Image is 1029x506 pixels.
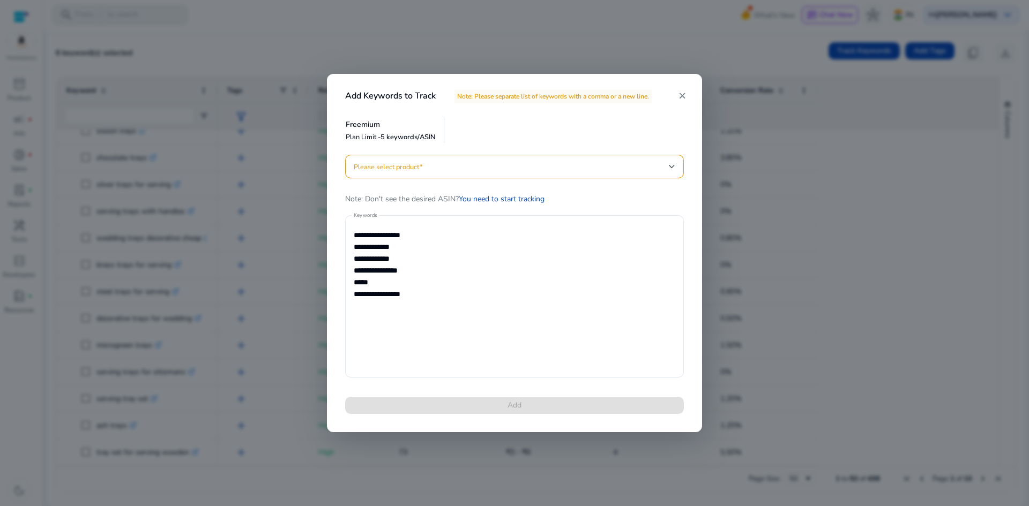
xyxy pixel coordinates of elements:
[677,91,687,101] mat-icon: close
[459,194,545,204] a: You need to start tracking
[345,91,652,101] h4: Add Keywords to Track
[381,132,436,142] span: 5 keywords/ASIN
[346,132,436,142] p: Plan Limit -
[354,212,377,219] mat-label: Keywords
[454,89,652,103] span: Note: Please separate list of keywords with a comma or a new line.
[345,193,684,205] p: Note: Don't see the desired ASIN?
[346,120,436,130] h5: Freemium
